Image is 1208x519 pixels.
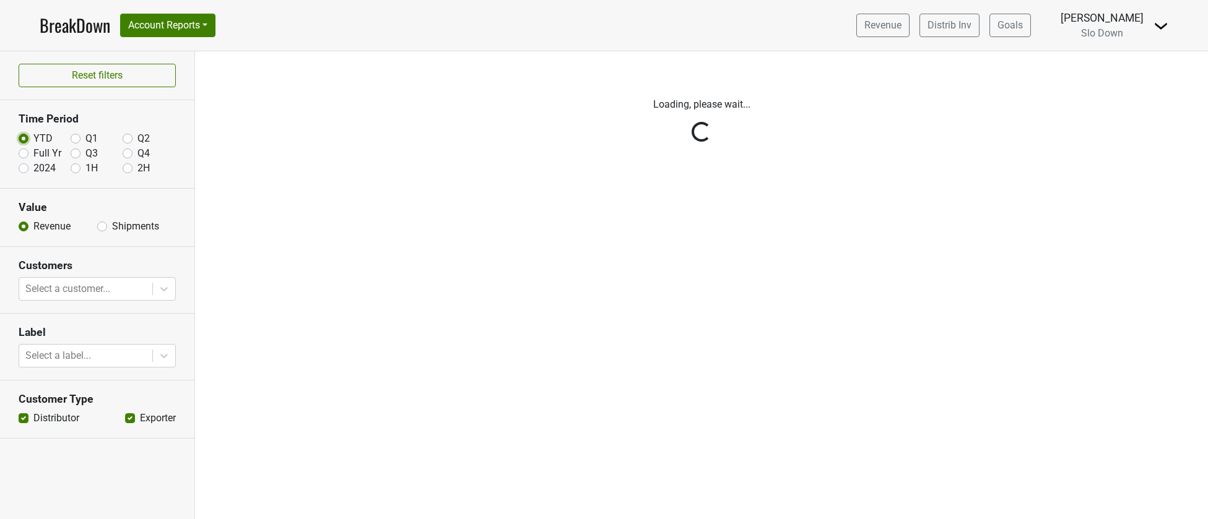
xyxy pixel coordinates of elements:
[40,12,110,38] a: BreakDown
[1061,10,1144,26] div: [PERSON_NAME]
[358,97,1045,112] p: Loading, please wait...
[919,14,980,37] a: Distrib Inv
[120,14,215,37] button: Account Reports
[989,14,1031,37] a: Goals
[1081,27,1123,39] span: Slo Down
[1154,19,1168,33] img: Dropdown Menu
[856,14,910,37] a: Revenue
